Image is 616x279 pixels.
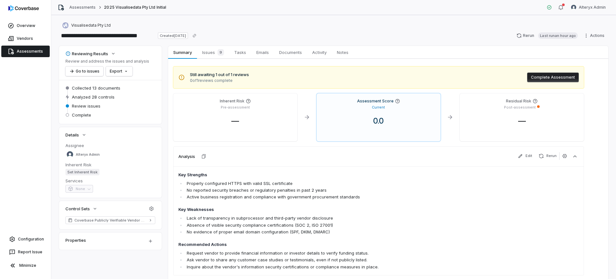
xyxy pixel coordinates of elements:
[178,153,195,159] h3: Analysis
[221,105,250,110] p: Pre-assessment
[3,259,48,272] button: Minimize
[1,46,50,57] a: Assessments
[190,72,249,78] span: Still awaiting 1 out of 1 reviews
[65,216,155,224] a: Coverbase Publicly Verifiable Vendor Controls
[65,143,155,148] dt: Assignee
[579,5,606,10] span: Alteryx Admin
[582,31,608,40] button: Actions
[64,129,89,141] button: Details
[178,241,499,248] h4: Recommended Actions
[1,20,50,31] a: Overview
[72,112,91,118] span: Complete
[372,105,385,110] p: Current
[277,48,304,57] span: Documents
[69,5,96,10] a: Assessments
[65,66,103,76] button: Go to issues
[76,152,100,157] span: Alteryx Admin
[220,99,244,104] h4: Inherent Risk
[232,48,249,57] span: Tasks
[368,116,389,126] span: 0.0
[3,246,48,258] button: Report Issue
[538,32,578,39] span: Last run an hour ago
[310,48,329,57] span: Activity
[65,206,90,212] span: Control Sets
[65,51,108,57] div: Reviewing Results
[185,229,499,235] li: No evidence of proper email domain configuration (SPF, DKIM, DMARC)
[104,5,166,10] span: 2025 Visualisedata Pty Ltd Initial
[72,85,120,91] span: Collected 13 documents
[536,152,559,160] button: Rerun
[185,187,499,194] li: No reported security breaches or regulatory penalties in past 2 years
[60,20,113,31] button: https://visualisedata.com.au/Visualisedata Pty Ltd
[226,116,244,126] span: —
[189,30,200,41] button: Copy link
[65,169,99,175] span: Set Inherent Risk
[71,23,111,28] span: Visualisedata Pty Ltd
[158,32,188,39] span: Created [DATE]
[72,94,115,100] span: Analyzed 28 controls
[527,73,579,82] button: Complete Assessment
[185,257,499,263] li: Ask vendor to share any customer case studies or testimonials, even if not publicly listed.
[334,48,351,57] span: Notes
[178,172,499,178] h4: Key Strengths
[504,105,536,110] p: Post-assessment
[64,203,99,214] button: Control Sets
[571,5,576,10] img: Alteryx Admin avatar
[513,31,582,40] button: RerunLast runan hour ago
[67,151,73,158] img: Alteryx Admin avatar
[185,264,499,270] li: Inquire about the vendor's information security certifications or compliance measures in place.
[515,152,535,160] button: Edit
[74,218,146,223] span: Coverbase Publicly Verifiable Vendor Controls
[171,48,194,57] span: Summary
[72,103,100,109] span: Review issues
[64,48,118,59] button: Reviewing Results
[200,48,227,57] span: Issues
[185,215,499,222] li: Lack of transparency in subprocessor and third-party vendor disclosure
[506,99,531,104] h4: Residual Risk
[3,233,48,245] a: Configuration
[254,48,271,57] span: Emails
[106,66,133,76] button: Export
[567,3,610,12] button: Alteryx Admin avatarAlteryx Admin
[8,5,39,12] img: logo-D7KZi-bG.svg
[513,116,531,126] span: —
[190,78,249,83] span: 0 of 1 reviews complete
[185,250,499,257] li: Request vendor to provide financial information or investor details to verify funding status.
[65,178,155,184] dt: Services
[1,33,50,44] a: Vendors
[185,180,499,187] li: Properly configured HTTPS with valid SSL certificate
[178,206,499,213] h4: Key Weaknesses
[65,162,155,168] dt: Inherent Risk
[65,59,149,64] p: Review and address the issues and analysis
[185,194,499,200] li: Active business registration and compliance with government procurement standards
[218,49,224,56] span: 9
[185,222,499,229] li: Absence of visible security compliance certifications (SOC 2, ISO 27001)
[65,132,79,138] span: Details
[357,99,394,104] h4: Assessment Score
